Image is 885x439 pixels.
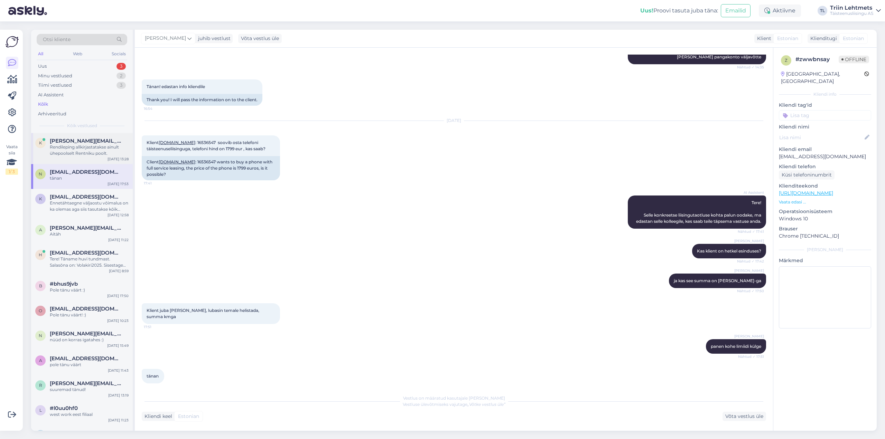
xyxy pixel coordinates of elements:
[738,354,764,359] span: Nähtud ✓ 17:51
[50,312,129,318] div: Pole tänu väärt! :)
[50,281,78,287] span: #bhus9jvb
[142,94,262,106] div: Thank you! I will pass the information on to the client.
[6,35,19,48] img: Askly Logo
[107,293,129,298] div: [DATE] 17:50
[147,308,260,319] span: Klient juba [PERSON_NAME], lubasin temale helistada, summa kmga
[759,4,801,17] div: Aktiivne
[72,49,84,58] div: Web
[779,225,871,232] p: Brauser
[108,368,129,373] div: [DATE] 11:43
[39,308,42,313] span: O
[50,411,129,418] div: west work eest filiaal
[39,140,42,145] span: k
[50,430,122,436] span: ilmar.tooming@eservice.ee
[117,73,126,79] div: 2
[144,324,170,330] span: 17:51
[39,333,42,338] span: n
[779,208,871,215] p: Operatsioonisüsteem
[38,63,47,70] div: Uus
[50,355,122,362] span: anett.voorel@tele2.com
[108,156,129,162] div: [DATE] 13:28
[50,287,129,293] div: Pole tänu väärt :)
[467,402,505,407] i: „Võtke vestlus üle”
[640,7,653,14] b: Uus!
[839,56,869,63] span: Offline
[674,278,761,283] span: ja kas see summa on [PERSON_NAME]-ga
[779,170,835,180] div: Küsi telefoninumbrit
[734,268,764,273] span: [PERSON_NAME]
[734,334,764,339] span: [PERSON_NAME]
[50,337,129,343] div: nüüd on korras igatahes :)
[50,169,122,175] span: natalia.katsalukha@tele2.com
[779,123,871,131] p: Kliendi nimi
[38,73,72,79] div: Minu vestlused
[50,306,122,312] span: Omo79@mail.ru
[50,200,129,212] div: Ennetähtaegne väljaostu võimalus on ka olemas aga siis tasutakse kõik lepingu maksed ühekorraga.
[403,395,505,401] span: Vestlus on määratud kasutajale [PERSON_NAME]
[779,182,871,190] p: Klienditeekond
[144,181,170,186] span: 17:41
[147,140,265,151] span: Klient : 16536547 soovib osta telefoni täisteenuseliisinguga, telefoni hind on 1799 eur , kas saab?
[830,5,873,11] div: Triin Lehtmets
[6,144,18,175] div: Vaata siia
[39,408,42,413] span: l
[145,35,186,42] span: [PERSON_NAME]
[723,412,766,421] div: Võta vestlus üle
[738,229,764,234] span: Nähtud ✓ 17:41
[779,91,871,97] div: Kliendi info
[785,58,788,63] span: z
[779,153,871,160] p: [EMAIL_ADDRESS][DOMAIN_NAME]
[37,49,45,58] div: All
[779,146,871,153] p: Kliendi email
[39,252,42,257] span: h
[50,331,122,337] span: neeme.nurm@klick.ee
[50,225,122,231] span: allan@flex.ee
[50,175,129,181] div: tänan
[50,250,122,256] span: hendrik.roosna@gmail.com
[39,171,42,176] span: n
[50,231,129,237] div: Aitäh
[6,169,18,175] div: 1 / 3
[39,383,42,388] span: r
[39,358,42,363] span: a
[50,380,122,386] span: robert.afontsikov@tele2.com
[147,373,159,379] span: tänan
[107,318,129,323] div: [DATE] 10:23
[779,102,871,109] p: Kliendi tag'id
[195,35,231,42] div: juhib vestlust
[697,248,761,254] span: Kas klient on hetkel esinduses?
[795,55,839,64] div: # zwwbnsay
[737,259,764,264] span: Nähtud ✓ 17:42
[50,362,129,368] div: pole tänu väärt
[50,386,129,393] div: suuremad tänud!
[43,36,71,43] span: Otsi kliente
[830,5,881,16] a: Triin LehtmetsTäisteenusliisingu AS
[830,11,873,16] div: Täisteenusliisingu AS
[754,35,771,42] div: Klient
[777,35,798,42] span: Estonian
[109,268,129,274] div: [DATE] 8:59
[38,82,72,89] div: Tiimi vestlused
[50,144,129,156] div: Rendileping allkirjastatakse ainult ühepoolselt Rentniku poolt.
[779,110,871,121] input: Lisa tag
[808,35,837,42] div: Klienditugi
[779,215,871,222] p: Windows 10
[779,190,833,196] a: [URL][DOMAIN_NAME]
[738,190,764,195] span: AI Assistent
[110,49,127,58] div: Socials
[843,35,864,42] span: Estonian
[39,283,42,288] span: b
[117,63,126,70] div: 3
[178,413,199,420] span: Estonian
[238,34,282,43] div: Võta vestlus üle
[711,344,761,349] span: panen kohe limiidi külge
[144,384,170,389] span: 17:53
[108,418,129,423] div: [DATE] 11:23
[737,288,764,294] span: Nähtud ✓ 17:50
[147,84,205,89] span: Tänan! edastan info kliendile
[108,237,129,242] div: [DATE] 11:22
[142,117,766,124] div: [DATE]
[117,82,126,89] div: 3
[50,194,122,200] span: Keithever52@gmail.com
[38,92,64,98] div: AI Assistent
